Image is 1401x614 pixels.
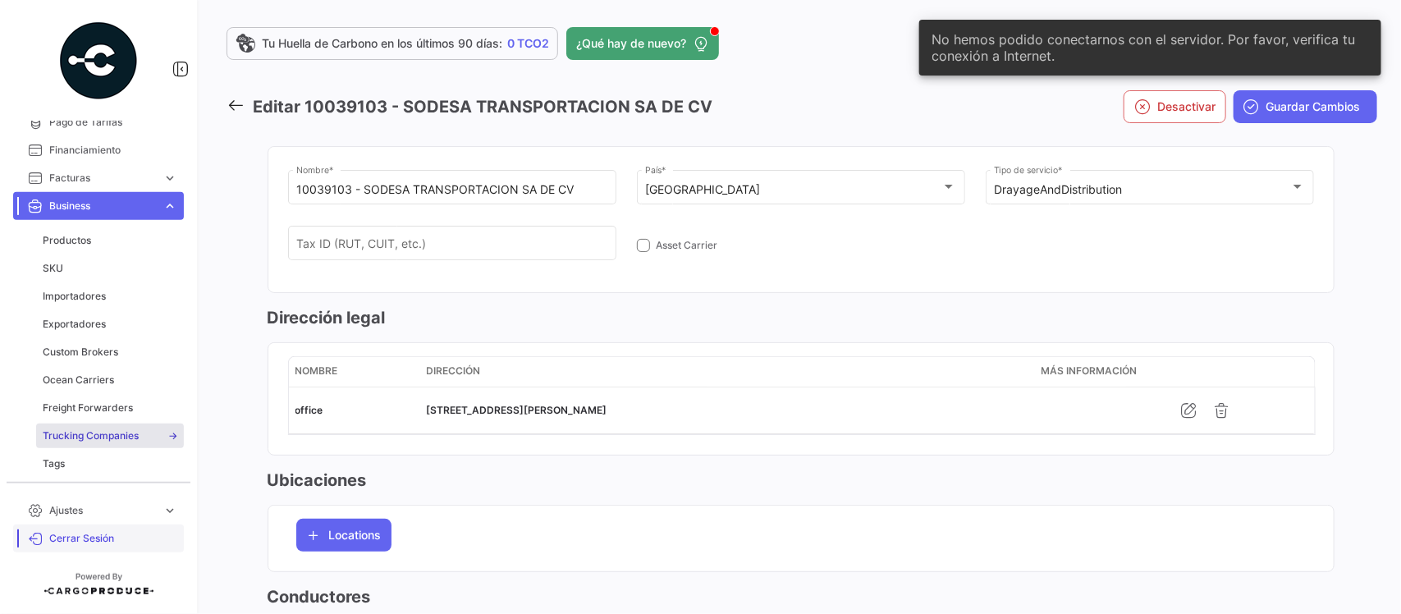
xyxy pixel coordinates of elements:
span: Exportadores [43,317,106,332]
div: [STREET_ADDRESS][PERSON_NAME] [427,403,1028,418]
span: expand_more [163,503,177,518]
span: Asset Carrier [657,238,718,253]
span: Trucking Companies [43,428,139,443]
mat-select-trigger: [GEOGRAPHIC_DATA] [645,182,760,196]
a: Pago de Tarifas [13,108,184,136]
span: Ocean Carriers [43,373,114,387]
a: Financiamiento [13,136,184,164]
a: Freight Forwarders [36,396,184,420]
span: Business [49,199,156,213]
datatable-header-cell: Nombre [289,357,420,387]
a: Importadores [36,284,184,309]
img: powered-by.png [57,20,140,102]
a: Tags [36,451,184,476]
button: Desactivar [1124,90,1226,123]
button: Locations [296,519,391,552]
button: ¿Qué hay de nuevo? [566,27,719,60]
span: Financiamiento [49,143,177,158]
a: Tu Huella de Carbono en los últimos 90 días:0 TCO2 [227,27,558,60]
h3: Editar 10039103 - SODESA TRANSPORTACION SA DE CV [253,95,712,119]
span: Facturas [49,171,156,186]
span: No hemos podido conectarnos con el servidor. Por favor, verifica tu conexión a Internet. [932,31,1368,64]
span: expand_more [163,199,177,213]
span: Pago de Tarifas [49,115,177,130]
button: Guardar Cambios [1234,90,1377,123]
span: Tags [43,456,65,471]
span: Más información [1042,364,1138,378]
span: Ajustes [49,503,156,518]
h3: Ubicaciones [268,469,1335,492]
a: Exportadores [36,312,184,337]
span: Nombre [295,364,338,378]
a: Custom Brokers [36,340,184,364]
datatable-header-cell: Más información [1035,357,1166,387]
span: expand_more [163,171,177,186]
h3: Conductores [268,585,1335,608]
div: office [295,403,414,418]
a: Productos [36,228,184,253]
a: Ocean Carriers [36,368,184,392]
span: Importadores [43,289,106,304]
span: Freight Forwarders [43,401,133,415]
span: Cerrar Sesión [49,531,177,546]
span: Productos [43,233,91,248]
h3: Dirección legal [268,306,1335,329]
span: Locations [329,527,382,543]
span: Tu Huella de Carbono en los últimos 90 días: [262,35,502,52]
span: Dirección [427,364,481,378]
mat-select-trigger: DrayageAndDistribution [994,182,1122,196]
span: SKU [43,261,63,276]
span: Guardar Cambios [1266,99,1361,115]
datatable-header-cell: Dirección [420,357,1035,387]
span: 0 TCO2 [507,35,549,52]
a: Trucking Companies [36,424,184,448]
span: Custom Brokers [43,345,118,360]
span: ¿Qué hay de nuevo? [576,35,686,52]
a: SKU [36,256,184,281]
